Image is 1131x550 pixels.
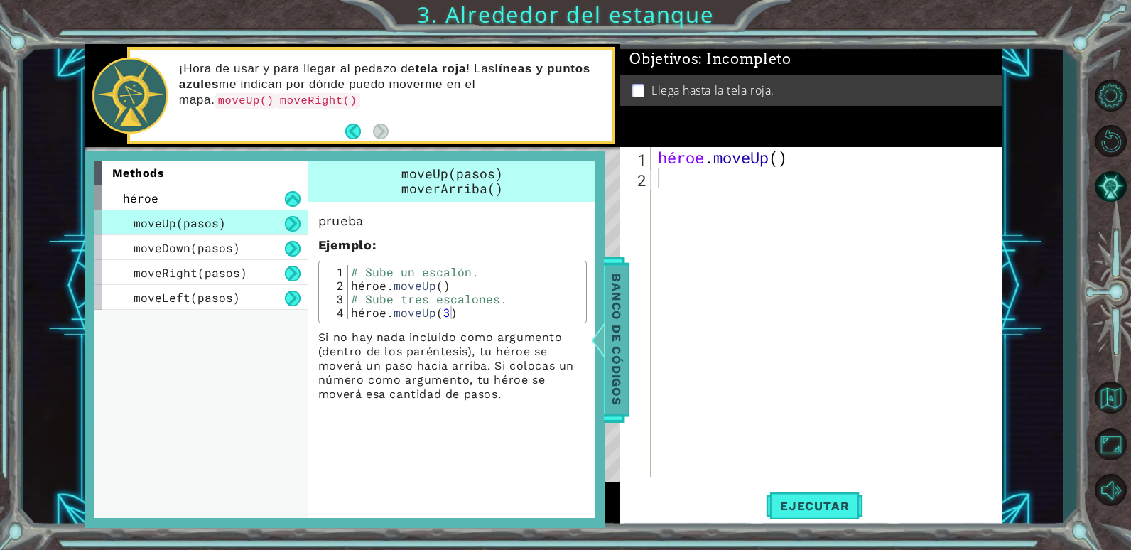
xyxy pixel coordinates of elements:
[134,265,247,280] span: moveRight(pasos)
[416,62,467,75] strong: tela roja
[637,170,646,190] font: 2
[1090,75,1131,116] button: Opciones de nivel
[308,161,597,202] div: moveUp(pasos)moverArriba()
[277,93,360,109] code: moveRight()
[698,50,791,68] span: : Incompleto
[94,161,308,185] div: methods
[345,124,373,139] button: Atrás
[337,278,344,293] font: 2
[766,499,863,513] span: Ejecutar
[766,487,863,525] button: Shift+Enter: Ejecutar el código.
[337,291,344,306] font: 3
[318,330,587,401] p: Si no hay nada incluido como argumento (dentro de los paréntesis), tu héroe se moverá un paso hac...
[1090,120,1131,161] button: Reiniciar nivel
[1090,375,1131,422] a: Volver al mapa
[637,149,646,170] font: 1
[134,215,226,230] span: moveUp(pasos)
[215,93,277,109] code: moveUp()
[401,165,503,182] span: moveUp(pasos)
[134,240,240,255] span: moveDown(pasos)
[651,82,774,98] p: Llega hasta la tela roja.
[112,166,165,180] span: methods
[401,180,503,197] span: moverArriba()
[605,266,628,413] span: Banco de códigos
[373,124,389,139] button: Próximo
[1090,470,1131,511] button: Sonido apagado
[629,50,791,68] span: Objetivos
[134,290,240,305] span: moveLeft(pasos)
[337,305,344,320] font: 4
[1090,424,1131,465] button: Maximizar navegador
[318,237,377,252] strong: :
[337,264,344,279] font: 1
[318,237,372,252] span: Ejemplo
[318,212,587,230] p: prueba
[179,62,590,107] font: ¡Hora de usar y para llegar al pedazo de ! Las me indican por dónde puedo moverme en el mapa.
[123,190,158,205] span: héroe
[1090,166,1131,207] button: Pista IA
[1090,377,1131,419] button: Volver al mapa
